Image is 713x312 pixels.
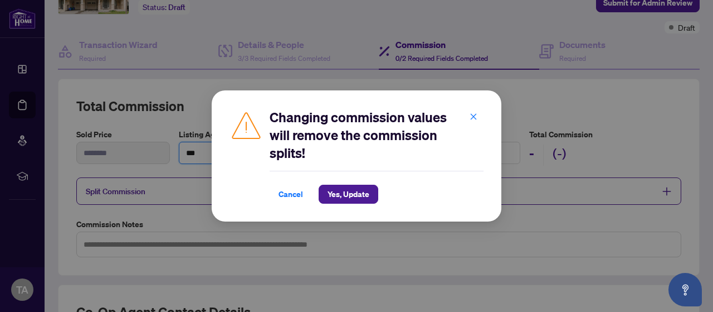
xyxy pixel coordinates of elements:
[470,113,477,121] span: close
[668,273,702,306] button: Open asap
[279,185,303,203] span: Cancel
[270,185,312,204] button: Cancel
[328,185,369,203] span: Yes, Update
[270,108,484,162] h2: Changing commission values will remove the commission splits!
[229,108,263,142] img: Caution Icon
[319,185,378,204] button: Yes, Update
